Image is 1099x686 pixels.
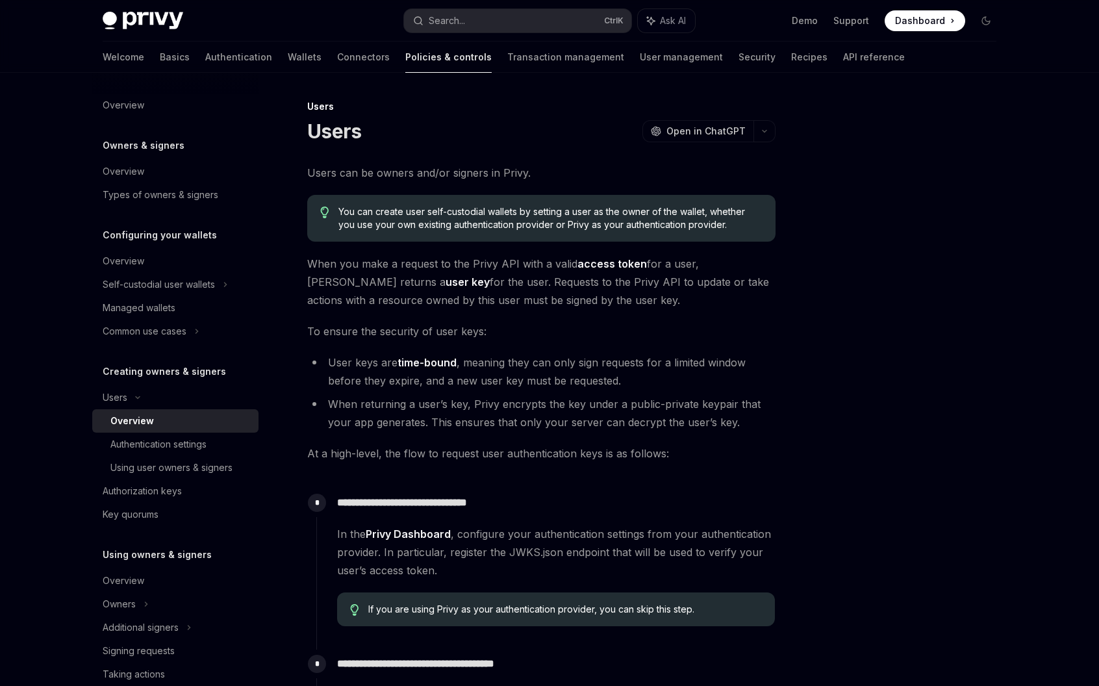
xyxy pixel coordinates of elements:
a: Security [739,42,776,73]
span: If you are using Privy as your authentication provider, you can skip this step. [368,603,763,616]
a: Authentication [205,42,272,73]
strong: access token [577,257,647,270]
a: Overview [92,249,259,273]
h5: Owners & signers [103,138,184,153]
a: Privy Dashboard [366,527,451,541]
div: Users [103,390,127,405]
a: Key quorums [92,503,259,526]
button: Open in ChatGPT [642,120,753,142]
div: Managed wallets [103,300,175,316]
span: Ask AI [660,14,686,27]
div: Common use cases [103,324,186,339]
div: Additional signers [103,620,179,635]
h5: Configuring your wallets [103,227,217,243]
a: Taking actions [92,663,259,686]
a: Using user owners & signers [92,456,259,479]
a: Signing requests [92,639,259,663]
span: Dashboard [895,14,945,27]
img: dark logo [103,12,183,30]
svg: Tip [320,207,329,218]
a: Authentication settings [92,433,259,456]
h1: Users [307,120,361,143]
svg: Tip [350,604,359,616]
span: You can create user self-custodial wallets by setting a user as the owner of the wallet, whether ... [338,205,763,231]
a: Overview [92,94,259,117]
a: Transaction management [507,42,624,73]
div: Taking actions [103,667,165,682]
a: Managed wallets [92,296,259,320]
span: Open in ChatGPT [666,125,746,138]
li: When returning a user’s key, Privy encrypts the key under a public-private keypair that your app ... [307,395,776,431]
span: In the , configure your authentication settings from your authentication provider. In particular,... [337,525,775,579]
h5: Creating owners & signers [103,364,226,379]
div: Using user owners & signers [110,460,233,476]
a: Overview [92,160,259,183]
div: Owners [103,596,136,612]
a: Basics [160,42,190,73]
div: Self-custodial user wallets [103,277,215,292]
div: Authentication settings [110,437,207,452]
button: Search...CtrlK [404,9,631,32]
a: Demo [792,14,818,27]
div: Overview [110,413,154,429]
a: Welcome [103,42,144,73]
a: Policies & controls [405,42,492,73]
div: Search... [429,13,465,29]
div: Signing requests [103,643,175,659]
li: User keys are , meaning they can only sign requests for a limited window before they expire, and ... [307,353,776,390]
div: Users [307,100,776,113]
div: Overview [103,253,144,269]
div: Key quorums [103,507,158,522]
div: Overview [103,164,144,179]
span: When you make a request to the Privy API with a valid for a user, [PERSON_NAME] returns a for the... [307,255,776,309]
h5: Using owners & signers [103,547,212,563]
a: Overview [92,569,259,592]
button: Toggle dark mode [976,10,996,31]
span: Users can be owners and/or signers in Privy. [307,164,776,182]
span: To ensure the security of user keys: [307,322,776,340]
strong: time-bound [398,356,457,369]
div: Types of owners & signers [103,187,218,203]
a: Types of owners & signers [92,183,259,207]
a: Dashboard [885,10,965,31]
a: Overview [92,409,259,433]
div: Authorization keys [103,483,182,499]
a: Wallets [288,42,322,73]
div: Overview [103,573,144,589]
span: At a high-level, the flow to request user authentication keys is as follows: [307,444,776,463]
a: Connectors [337,42,390,73]
a: Recipes [791,42,827,73]
strong: user key [446,275,490,288]
span: Ctrl K [604,16,624,26]
a: API reference [843,42,905,73]
button: Ask AI [638,9,695,32]
a: User management [640,42,723,73]
div: Overview [103,97,144,113]
a: Support [833,14,869,27]
a: Authorization keys [92,479,259,503]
